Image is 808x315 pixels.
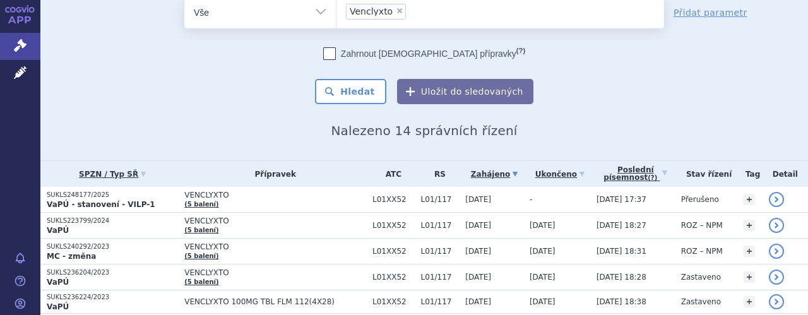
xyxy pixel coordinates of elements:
button: Uložit do sledovaných [397,79,533,104]
th: Stav řízení [675,161,737,187]
span: VENCLYXTO [184,217,366,225]
span: L01XX52 [372,221,415,230]
span: VENCLYXTO [184,268,366,277]
a: + [744,296,755,307]
a: detail [769,244,784,259]
a: SPZN / Typ SŘ [47,165,178,183]
span: [DATE] 18:31 [597,247,646,256]
p: SUKLS240292/2023 [47,242,178,251]
a: (5 balení) [184,201,218,208]
span: VENCLYXTO 100MG TBL FLM 112(4X28) [184,297,366,306]
th: RS [415,161,460,187]
span: ROZ – NPM [681,221,723,230]
span: L01XX52 [372,273,415,282]
abbr: (?) [516,47,525,55]
span: [DATE] [530,221,555,230]
p: SUKLS236224/2023 [47,293,178,302]
th: Tag [737,161,763,187]
span: Zastaveno [681,297,721,306]
a: detail [769,192,784,207]
a: + [744,246,755,257]
span: Přerušeno [681,195,719,204]
a: Zahájeno [465,165,523,183]
span: Venclyxto [350,7,393,16]
span: Nalezeno 14 správních řízení [331,123,517,138]
a: (5 balení) [184,253,218,259]
span: [DATE] [465,221,491,230]
span: [DATE] [530,273,555,282]
span: [DATE] 18:27 [597,221,646,230]
button: Hledat [315,79,386,104]
span: [DATE] 18:28 [597,273,646,282]
span: L01XX52 [372,297,415,306]
span: [DATE] [465,247,491,256]
strong: VaPÚ [47,226,69,235]
th: ATC [366,161,415,187]
label: Zahrnout [DEMOGRAPHIC_DATA] přípravky [323,47,525,60]
span: [DATE] 17:37 [597,195,646,204]
p: SUKLS236204/2023 [47,268,178,277]
a: + [744,194,755,205]
a: + [744,271,755,283]
abbr: (?) [648,174,657,182]
strong: VaPÚ - stanovení - VILP-1 [47,200,155,209]
span: [DATE] [530,297,555,306]
a: (5 balení) [184,227,218,234]
a: Přidat parametr [674,6,747,19]
span: L01XX52 [372,195,415,204]
a: + [744,220,755,231]
span: L01/117 [421,221,460,230]
a: (5 balení) [184,278,218,285]
span: [DATE] [530,247,555,256]
span: VENCLYXTO [184,242,366,251]
a: detail [769,294,784,309]
span: - [530,195,532,204]
p: SUKLS223799/2024 [47,217,178,225]
span: [DATE] [465,273,491,282]
span: L01/117 [421,195,460,204]
span: Zastaveno [681,273,721,282]
a: Ukončeno [530,165,590,183]
span: [DATE] 18:38 [597,297,646,306]
span: L01XX52 [372,247,415,256]
strong: VaPÚ [47,302,69,311]
span: L01/117 [421,297,460,306]
strong: VaPÚ [47,278,69,287]
input: Venclyxto [410,3,417,19]
p: SUKLS248177/2025 [47,191,178,199]
th: Přípravek [178,161,366,187]
span: ROZ – NPM [681,247,723,256]
a: detail [769,270,784,285]
a: detail [769,218,784,233]
span: L01/117 [421,247,460,256]
a: Poslednípísemnost(?) [597,161,675,187]
span: [DATE] [465,195,491,204]
span: [DATE] [465,297,491,306]
th: Detail [763,161,808,187]
span: VENCLYXTO [184,191,366,199]
strong: MC - změna [47,252,96,261]
span: L01/117 [421,273,460,282]
span: × [396,7,403,15]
